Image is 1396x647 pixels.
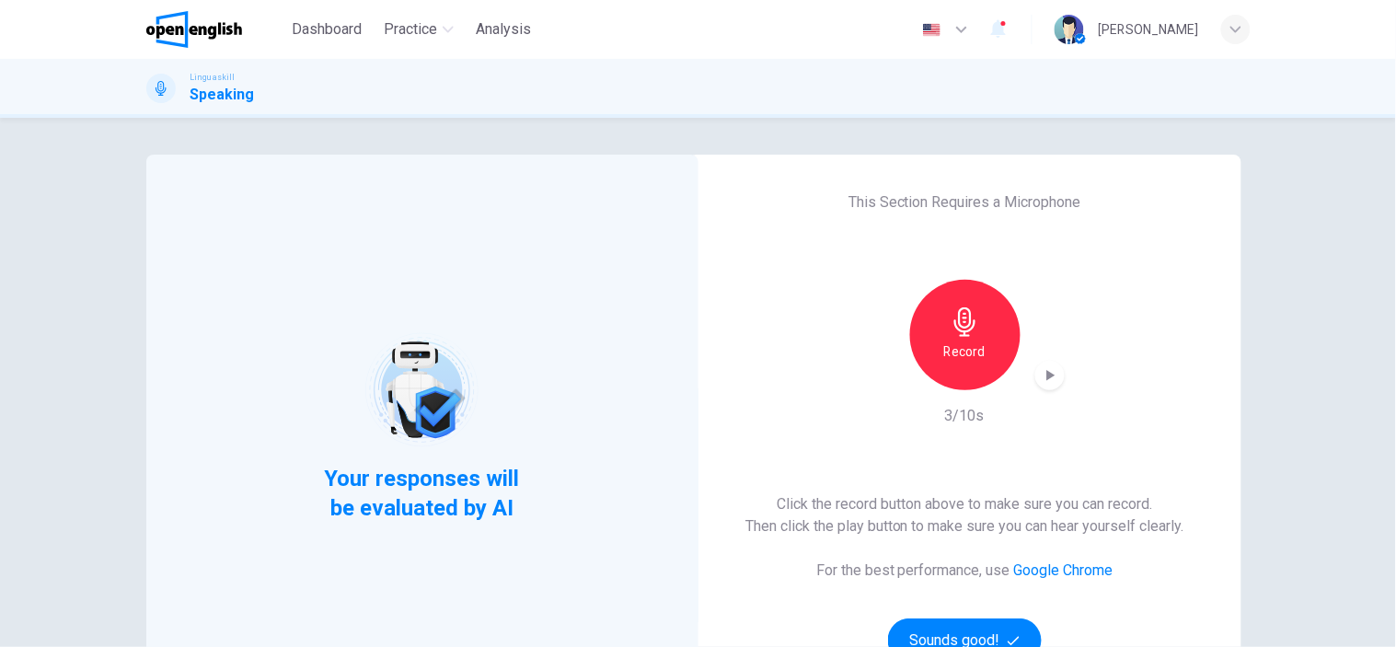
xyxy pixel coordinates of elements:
[146,11,243,48] img: OpenEnglish logo
[945,405,985,427] h6: 3/10s
[910,280,1021,390] button: Record
[376,13,461,46] button: Practice
[1055,15,1084,44] img: Profile picture
[1014,561,1113,579] a: Google Chrome
[310,464,534,523] span: Your responses will be evaluated by AI
[468,13,538,46] button: Analysis
[1099,18,1199,40] div: [PERSON_NAME]
[848,191,1081,214] h6: This Section Requires a Microphone
[944,341,986,363] h6: Record
[745,493,1184,537] h6: Click the record button above to make sure you can record. Then click the play button to make sur...
[920,23,943,37] img: en
[146,11,285,48] a: OpenEnglish logo
[190,71,236,84] span: Linguaskill
[384,18,437,40] span: Practice
[292,18,362,40] span: Dashboard
[816,560,1113,582] h6: For the best performance, use
[284,13,369,46] button: Dashboard
[190,84,255,106] h1: Speaking
[476,18,531,40] span: Analysis
[363,331,480,448] img: robot icon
